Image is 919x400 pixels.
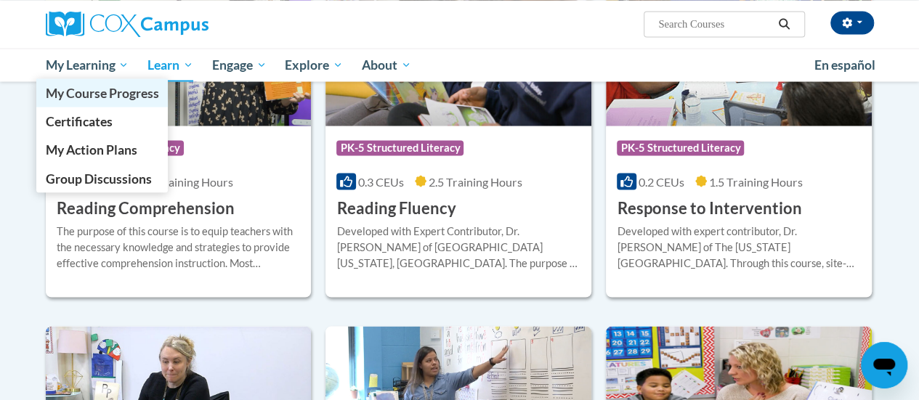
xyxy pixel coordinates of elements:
div: Developed with expert contributor, Dr. [PERSON_NAME] of The [US_STATE][GEOGRAPHIC_DATA]. Through ... [617,223,861,271]
span: My Action Plans [45,142,137,157]
span: En español [814,57,875,72]
a: My Course Progress [36,78,169,107]
h3: Reading Fluency [336,197,456,219]
span: My Course Progress [45,85,158,100]
img: Cox Campus [46,11,209,37]
span: Learn [147,56,193,73]
a: Engage [203,48,276,81]
h3: Response to Intervention [617,197,801,219]
span: 1.5 Training Hours [709,174,803,188]
span: About [362,56,411,73]
iframe: Button to launch messaging window [861,342,907,388]
a: Group Discussions [36,164,169,192]
div: The purpose of this course is to equip teachers with the necessary knowledge and strategies to pr... [57,223,301,271]
div: Developed with Expert Contributor, Dr. [PERSON_NAME] of [GEOGRAPHIC_DATA][US_STATE], [GEOGRAPHIC_... [336,223,580,271]
a: Learn [138,48,203,81]
a: Explore [275,48,352,81]
span: Explore [285,56,343,73]
span: My Learning [45,56,129,73]
span: 0.3 CEUs [358,174,404,188]
a: Certificates [36,107,169,135]
span: 2.5 Training Hours [429,174,522,188]
h3: Reading Comprehension [57,197,235,219]
span: 0.2 CEUs [639,174,684,188]
button: Search [773,15,795,33]
span: Certificates [45,113,112,128]
span: 4 Training Hours [148,174,233,188]
a: About [352,48,421,81]
button: Account Settings [830,11,874,34]
div: Main menu [35,48,885,81]
a: My Learning [36,48,139,81]
span: Engage [212,56,267,73]
a: Cox Campus [46,11,307,37]
input: Search Courses [657,15,773,33]
span: PK-5 Structured Literacy [617,140,744,155]
span: PK-5 Structured Literacy [336,140,463,155]
a: My Action Plans [36,135,169,163]
span: Group Discussions [45,171,151,186]
a: En español [805,49,885,80]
